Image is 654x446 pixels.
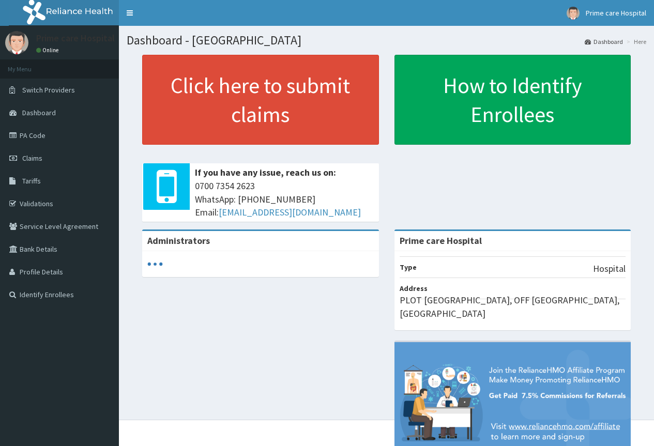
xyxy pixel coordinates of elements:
a: How to Identify Enrollees [394,55,631,145]
span: Prime care Hospital [586,8,646,18]
b: If you have any issue, reach us on: [195,166,336,178]
strong: Prime care Hospital [400,235,482,247]
svg: audio-loading [147,256,163,272]
h1: Dashboard - [GEOGRAPHIC_DATA] [127,34,646,47]
a: [EMAIL_ADDRESS][DOMAIN_NAME] [219,206,361,218]
span: Tariffs [22,176,41,186]
span: Dashboard [22,108,56,117]
b: Address [400,284,428,293]
p: PLOT [GEOGRAPHIC_DATA], OFF [GEOGRAPHIC_DATA], [GEOGRAPHIC_DATA] [400,294,626,320]
b: Type [400,263,417,272]
li: Here [624,37,646,46]
img: User Image [567,7,580,20]
p: Prime care Hospital [36,34,115,43]
img: User Image [5,31,28,54]
a: Click here to submit claims [142,55,379,145]
span: 0700 7354 2623 WhatsApp: [PHONE_NUMBER] Email: [195,179,374,219]
a: Online [36,47,61,54]
span: Switch Providers [22,85,75,95]
a: Dashboard [585,37,623,46]
p: Hospital [593,262,626,275]
span: Claims [22,153,42,163]
b: Administrators [147,235,210,247]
